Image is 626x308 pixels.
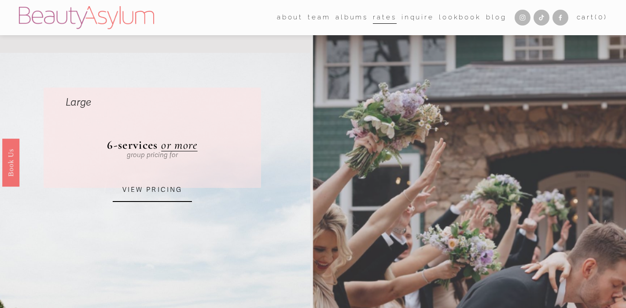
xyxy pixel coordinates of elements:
[308,11,330,24] span: team
[107,138,158,152] strong: 6-services
[127,151,178,159] em: group pricing for
[595,13,607,21] span: ( )
[277,11,303,25] a: folder dropdown
[439,11,481,25] a: Lookbook
[308,11,330,25] a: folder dropdown
[113,178,192,202] a: VIEW PRICING
[161,138,197,152] a: or more
[598,13,604,21] span: 0
[552,10,568,26] a: Facebook
[486,11,506,25] a: Blog
[2,139,19,187] a: Book Us
[373,11,396,25] a: Rates
[534,10,549,26] a: TikTok
[19,6,154,29] img: Beauty Asylum | Bridal Hair &amp; Makeup Charlotte &amp; Atlanta
[277,11,303,24] span: about
[515,10,530,26] a: Instagram
[401,11,434,25] a: Inquire
[577,11,608,24] a: Cart(0)
[66,96,91,109] em: Large
[335,11,368,25] a: albums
